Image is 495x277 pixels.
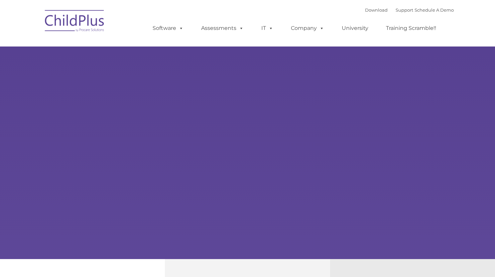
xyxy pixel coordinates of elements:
img: ChildPlus by Procare Solutions [42,5,108,39]
a: Training Scramble!! [379,22,443,35]
a: Support [396,7,413,13]
a: Company [284,22,331,35]
a: Schedule A Demo [415,7,454,13]
a: Download [365,7,388,13]
a: IT [255,22,280,35]
a: Assessments [194,22,250,35]
a: University [335,22,375,35]
font: | [365,7,454,13]
a: Software [146,22,190,35]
